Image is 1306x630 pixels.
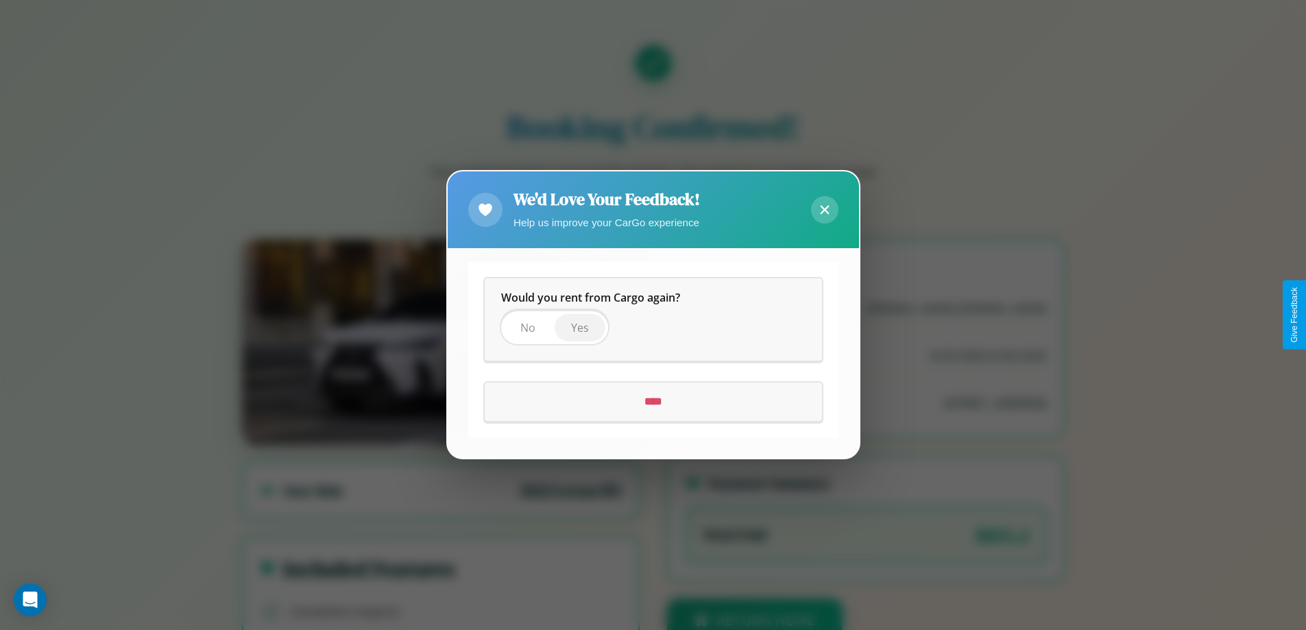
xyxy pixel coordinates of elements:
div: Give Feedback [1290,287,1299,343]
span: Would you rent from Cargo again? [501,291,680,306]
p: Help us improve your CarGo experience [513,213,700,232]
span: No [520,321,535,336]
div: Open Intercom Messenger [14,583,47,616]
span: Yes [571,321,589,336]
h2: We'd Love Your Feedback! [513,188,700,210]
